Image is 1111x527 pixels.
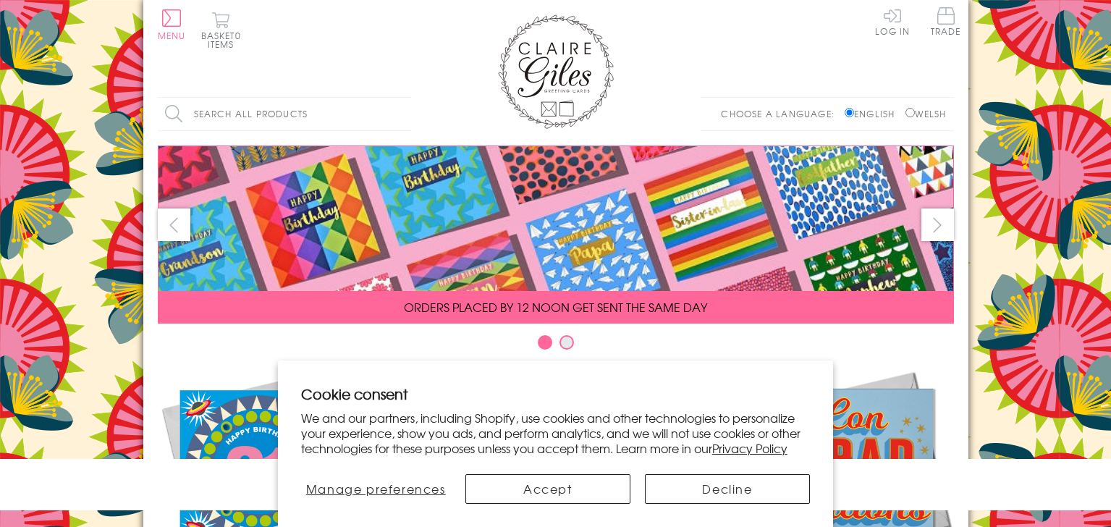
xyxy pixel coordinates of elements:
a: Privacy Policy [712,439,787,457]
img: Claire Giles Greetings Cards [498,14,614,129]
label: Welsh [905,107,947,120]
h2: Cookie consent [301,384,811,404]
button: Decline [645,474,810,504]
span: Menu [158,29,186,42]
label: English [845,107,902,120]
input: Search [397,98,411,130]
span: Trade [931,7,961,35]
button: prev [158,208,190,241]
input: English [845,108,854,117]
span: ORDERS PLACED BY 12 NOON GET SENT THE SAME DAY [404,298,707,316]
span: 0 items [208,29,241,51]
button: Carousel Page 1 (Current Slide) [538,335,552,350]
span: Manage preferences [306,480,446,497]
button: Accept [465,474,630,504]
button: Carousel Page 2 [559,335,574,350]
button: Basket0 items [201,12,241,49]
a: Log In [875,7,910,35]
div: Carousel Pagination [158,334,954,357]
button: Manage preferences [301,474,451,504]
input: Welsh [905,108,915,117]
a: Trade [931,7,961,38]
button: next [921,208,954,241]
button: Menu [158,9,186,40]
p: Choose a language: [721,107,842,120]
p: We and our partners, including Shopify, use cookies and other technologies to personalize your ex... [301,410,811,455]
input: Search all products [158,98,411,130]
